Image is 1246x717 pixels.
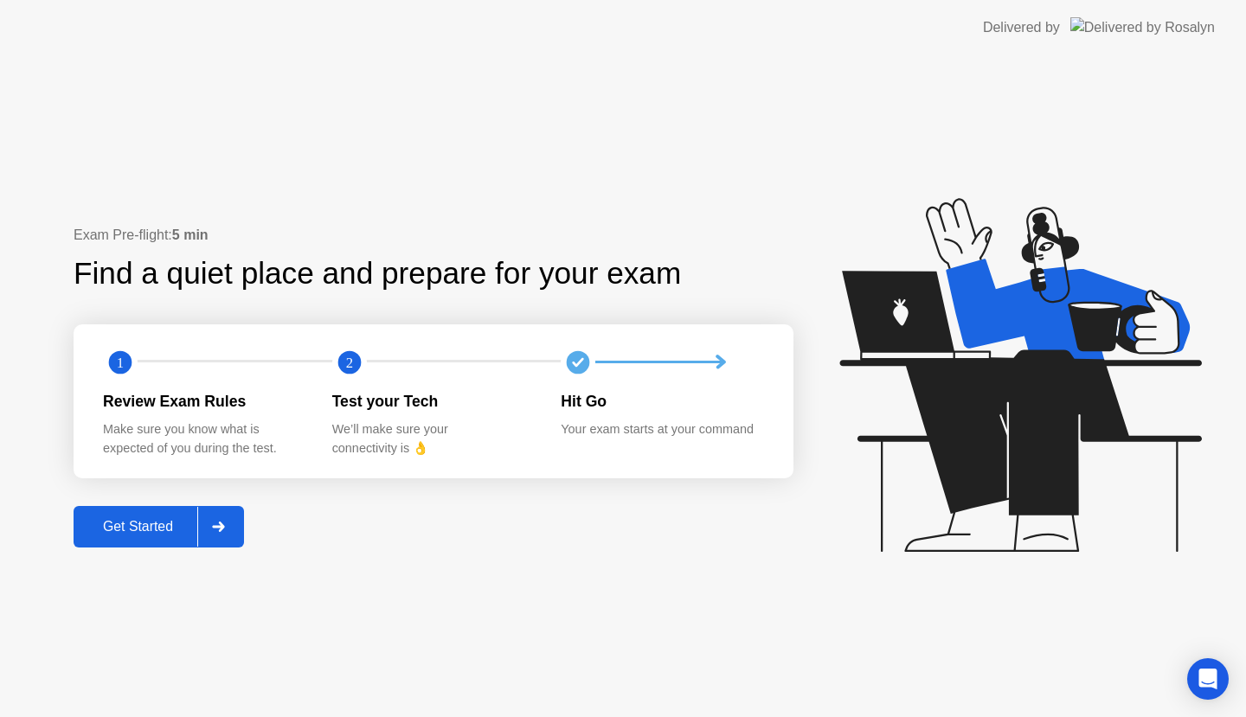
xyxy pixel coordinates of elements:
[172,227,209,242] b: 5 min
[103,390,305,413] div: Review Exam Rules
[983,17,1060,38] div: Delivered by
[74,225,793,246] div: Exam Pre-flight:
[1187,658,1229,700] div: Open Intercom Messenger
[561,420,762,439] div: Your exam starts at your command
[74,506,244,547] button: Get Started
[117,354,124,370] text: 1
[561,390,762,413] div: Hit Go
[346,354,353,370] text: 2
[1070,17,1215,37] img: Delivered by Rosalyn
[79,519,197,535] div: Get Started
[74,251,684,297] div: Find a quiet place and prepare for your exam
[103,420,305,458] div: Make sure you know what is expected of you during the test.
[332,420,534,458] div: We’ll make sure your connectivity is 👌
[332,390,534,413] div: Test your Tech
